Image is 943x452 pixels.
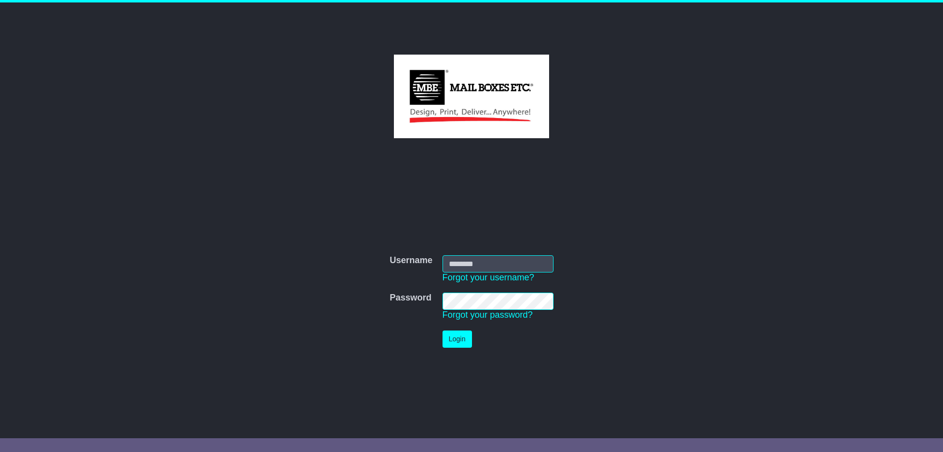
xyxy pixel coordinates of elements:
[389,255,432,266] label: Username
[389,293,431,303] label: Password
[443,310,533,320] a: Forgot your password?
[443,331,472,348] button: Login
[443,272,534,282] a: Forgot your username?
[394,55,549,138] img: MBE Victoria Pty Ltd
